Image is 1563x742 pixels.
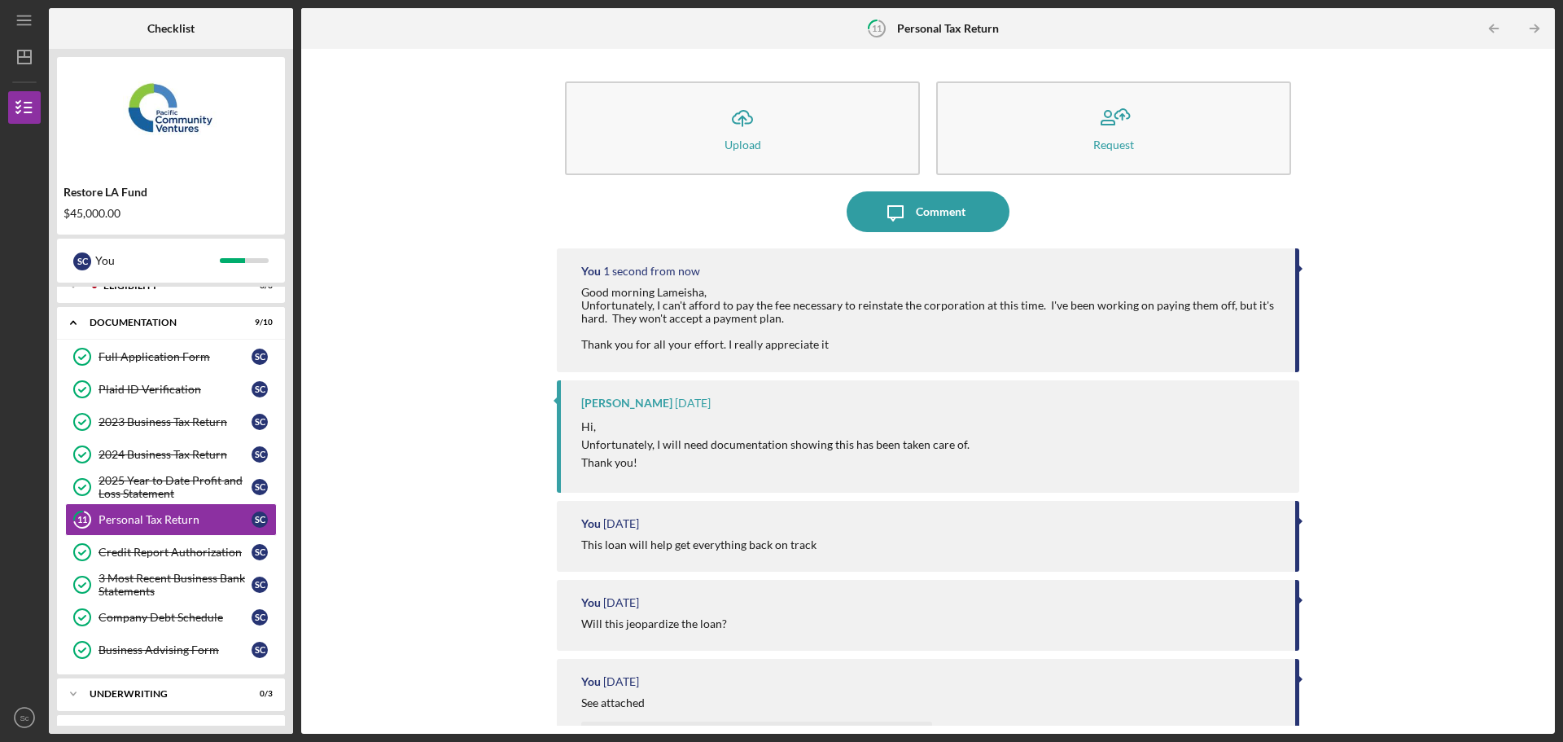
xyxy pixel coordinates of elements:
[252,446,268,463] div: S c
[581,454,970,472] p: Thank you!
[603,265,700,278] time: 2025-10-07 18:06
[243,689,273,699] div: 0 / 3
[581,397,672,410] div: [PERSON_NAME]
[65,406,277,438] a: 2023 Business Tax ReturnSc
[99,611,252,624] div: Company Debt Schedule
[603,675,639,688] time: 2025-10-02 18:12
[63,186,278,199] div: Restore LA Fund
[252,642,268,658] div: S c
[897,22,999,35] b: Personal Tax Return
[65,634,277,666] a: Business Advising FormSc
[99,474,252,500] div: 2025 Year to Date Profit and Loss Statement
[147,22,195,35] b: Checklist
[581,517,601,530] div: You
[565,81,920,175] button: Upload
[63,207,278,220] div: $45,000.00
[1093,138,1134,151] div: Request
[847,191,1009,232] button: Comment
[581,538,817,551] div: This loan will help get everything back on track
[252,577,268,593] div: S c
[603,517,639,530] time: 2025-10-02 18:13
[581,696,645,709] div: See attached
[99,572,252,598] div: 3 Most Recent Business Bank Statements
[252,381,268,397] div: S c
[99,546,252,559] div: Credit Report Authorization
[90,318,232,327] div: Documentation
[243,318,273,327] div: 9 / 10
[581,418,970,436] p: Hi,
[252,414,268,430] div: S c
[252,609,268,626] div: S c
[99,415,252,428] div: 2023 Business Tax Return
[65,601,277,634] a: Company Debt ScheduleSc
[57,65,285,163] img: Product logo
[65,536,277,569] a: Credit Report AuthorizationSc
[581,265,601,278] div: You
[65,438,277,471] a: 2024 Business Tax ReturnSc
[581,436,970,454] p: Unfortunately, I will need documentation showing this has been taken care of.
[252,479,268,495] div: S c
[99,448,252,461] div: 2024 Business Tax Return
[99,643,252,656] div: Business Advising Form
[252,544,268,560] div: S c
[252,349,268,365] div: S c
[252,511,268,528] div: S c
[65,373,277,406] a: Plaid ID VerificationSc
[65,569,277,601] a: 3 Most Recent Business Bank StatementsSc
[77,515,87,525] tspan: 11
[99,350,252,363] div: Full Application Form
[99,513,252,526] div: Personal Tax Return
[20,713,28,722] text: Sc
[73,252,91,270] div: S c
[581,286,1279,351] div: Good morning Lameisha, Unfortunately, I can't afford to pay the fee necessary to reinstate the co...
[65,340,277,373] a: Full Application FormSc
[916,191,965,232] div: Comment
[90,689,232,699] div: Underwriting
[725,138,761,151] div: Upload
[581,675,601,688] div: You
[65,503,277,536] a: 11Personal Tax ReturnSc
[936,81,1291,175] button: Request
[603,596,639,609] time: 2025-10-02 18:13
[65,471,277,503] a: 2025 Year to Date Profit and Loss StatementSc
[95,247,220,274] div: You
[581,596,601,609] div: You
[99,383,252,396] div: Plaid ID Verification
[581,617,727,630] div: Will this jeopardize the loan?
[675,397,711,410] time: 2025-10-02 18:57
[8,701,41,734] button: Sc
[872,23,882,33] tspan: 11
